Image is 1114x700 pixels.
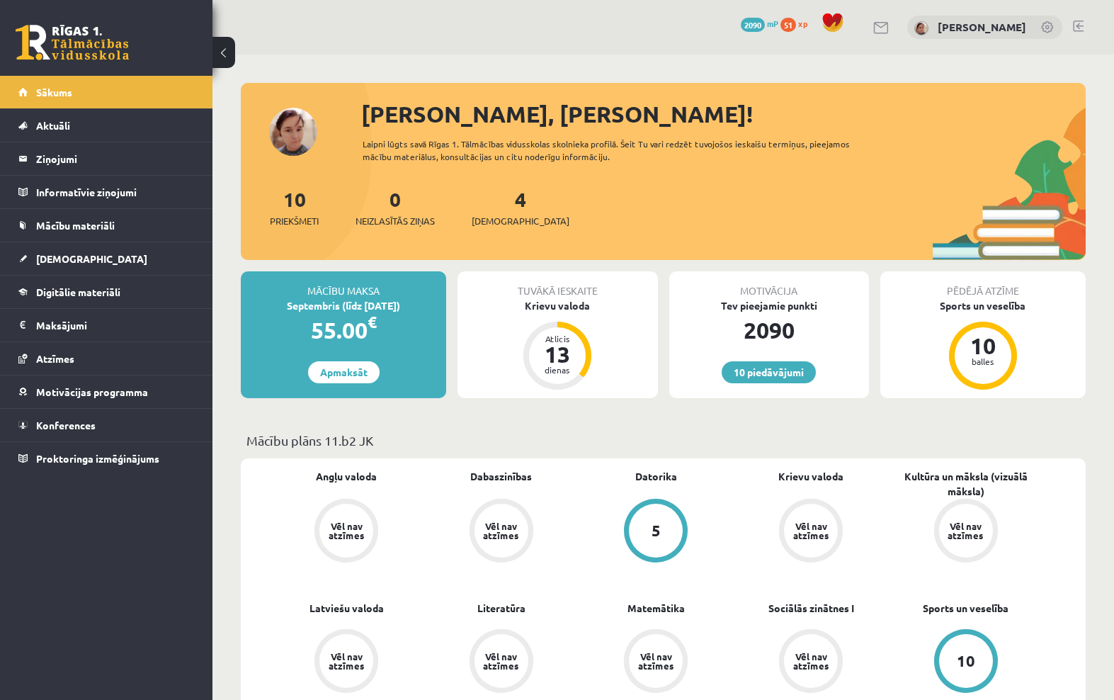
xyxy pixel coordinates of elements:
legend: Ziņojumi [36,142,195,175]
a: 10 piedāvājumi [722,361,816,383]
a: Sports un veselība 10 balles [880,298,1086,392]
a: Vēl nav atzīmes [269,499,424,565]
a: Informatīvie ziņojumi [18,176,195,208]
a: Krievu valoda Atlicis 13 dienas [457,298,657,392]
div: Krievu valoda [457,298,657,313]
span: [DEMOGRAPHIC_DATA] [36,252,147,265]
a: 5 [579,499,734,565]
div: [PERSON_NAME], [PERSON_NAME]! [361,97,1086,131]
a: Sports un veselība [923,601,1008,616]
a: 10 [888,629,1043,696]
div: 10 [962,334,1004,357]
img: Darja Matvijenko [914,21,928,35]
a: Vēl nav atzīmes [424,499,579,565]
p: Mācību plāns 11.b2 JK [246,431,1080,450]
span: Konferences [36,419,96,431]
div: dienas [536,366,579,374]
a: Motivācijas programma [18,376,195,408]
a: 0Neizlasītās ziņas [356,186,435,228]
a: Latviešu valoda [309,601,384,616]
span: Digitālie materiāli [36,286,120,298]
a: Ziņojumi [18,142,195,175]
div: 5 [652,523,661,538]
span: mP [767,18,778,29]
a: 51 xp [780,18,814,29]
span: Proktoringa izmēģinājums [36,452,159,465]
a: Mācību materiāli [18,209,195,242]
a: Sākums [18,76,195,108]
a: Sociālās zinātnes I [768,601,854,616]
span: Mācību materiāli [36,219,115,232]
div: Tev pieejamie punkti [669,298,869,313]
div: Vēl nav atzīmes [636,652,676,670]
span: xp [798,18,807,29]
div: Mācību maksa [241,271,446,298]
a: Vēl nav atzīmes [888,499,1043,565]
a: Literatūra [477,601,525,616]
span: 51 [780,18,796,32]
a: Dabaszinības [470,469,532,484]
a: Vēl nav atzīmes [734,499,889,565]
div: 55.00 [241,313,446,347]
a: 4[DEMOGRAPHIC_DATA] [472,186,569,228]
a: Krievu valoda [778,469,843,484]
div: Pēdējā atzīme [880,271,1086,298]
span: Motivācijas programma [36,385,148,398]
a: [PERSON_NAME] [938,20,1026,34]
div: Sports un veselība [880,298,1086,313]
div: 2090 [669,313,869,347]
div: Vēl nav atzīmes [791,652,831,670]
a: Matemātika [627,601,685,616]
div: 10 [957,653,975,669]
span: 2090 [741,18,765,32]
div: Vēl nav atzīmes [482,521,521,540]
a: Angļu valoda [316,469,377,484]
a: Atzīmes [18,342,195,375]
div: balles [962,357,1004,366]
span: Neizlasītās ziņas [356,214,435,228]
span: Atzīmes [36,352,74,365]
a: 10Priekšmeti [270,186,319,228]
div: Atlicis [536,334,579,343]
a: Aktuāli [18,109,195,142]
div: 13 [536,343,579,366]
div: Vēl nav atzīmes [326,652,366,670]
span: [DEMOGRAPHIC_DATA] [472,214,569,228]
div: Septembris (līdz [DATE]) [241,298,446,313]
div: Vēl nav atzīmes [791,521,831,540]
div: Vēl nav atzīmes [482,652,521,670]
a: Vēl nav atzīmes [424,629,579,696]
a: Rīgas 1. Tālmācības vidusskola [16,25,129,60]
legend: Maksājumi [36,309,195,341]
div: Laipni lūgts savā Rīgas 1. Tālmācības vidusskolas skolnieka profilā. Šeit Tu vari redzēt tuvojošo... [363,137,870,163]
a: Kultūra un māksla (vizuālā māksla) [888,469,1043,499]
a: Proktoringa izmēģinājums [18,442,195,475]
div: Motivācija [669,271,869,298]
a: [DEMOGRAPHIC_DATA] [18,242,195,275]
div: Vēl nav atzīmes [326,521,366,540]
a: Vēl nav atzīmes [734,629,889,696]
div: Tuvākā ieskaite [457,271,657,298]
a: Konferences [18,409,195,441]
a: Maksājumi [18,309,195,341]
span: Aktuāli [36,119,70,132]
legend: Informatīvie ziņojumi [36,176,195,208]
span: Priekšmeti [270,214,319,228]
a: Vēl nav atzīmes [579,629,734,696]
a: Vēl nav atzīmes [269,629,424,696]
a: 2090 mP [741,18,778,29]
a: Digitālie materiāli [18,276,195,308]
span: € [368,312,377,332]
a: Apmaksāt [308,361,380,383]
a: Datorika [635,469,677,484]
div: Vēl nav atzīmes [946,521,986,540]
span: Sākums [36,86,72,98]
